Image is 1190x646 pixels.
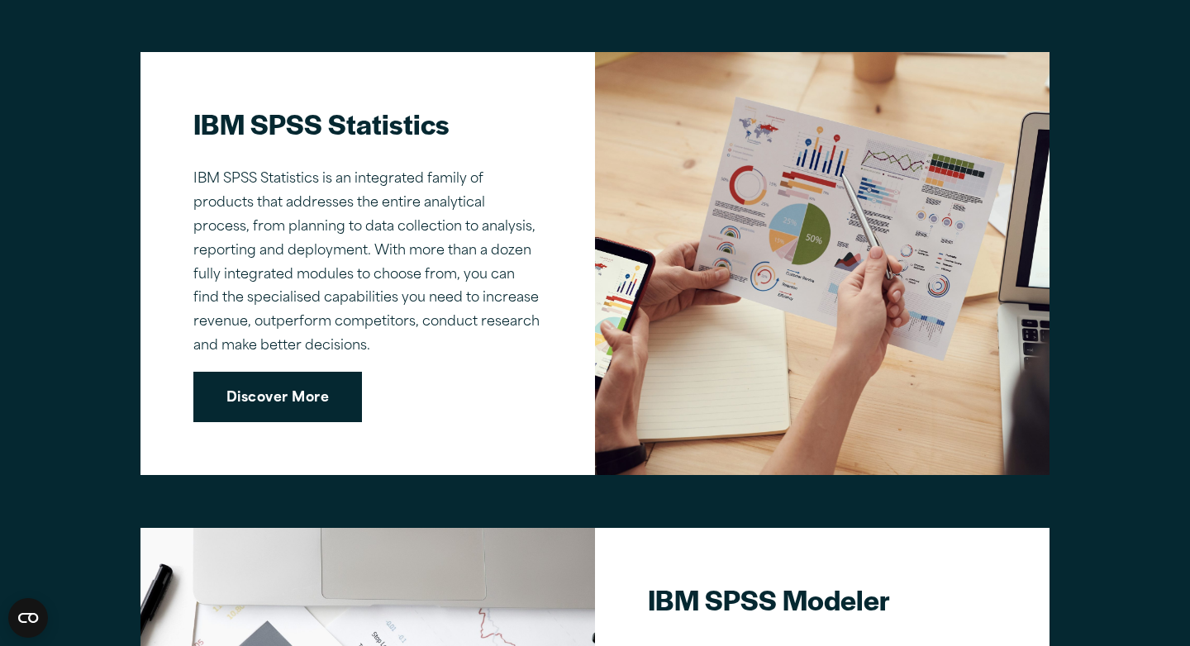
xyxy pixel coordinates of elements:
[595,52,1050,475] img: IBM SPSS Statistics
[193,168,542,358] p: IBM SPSS Statistics is an integrated family of products that addresses the entire analytical proc...
[193,105,542,142] h2: IBM SPSS Statistics
[193,372,362,423] a: Discover More
[8,598,48,638] button: Open CMP widget
[648,581,997,618] h2: IBM SPSS Modeler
